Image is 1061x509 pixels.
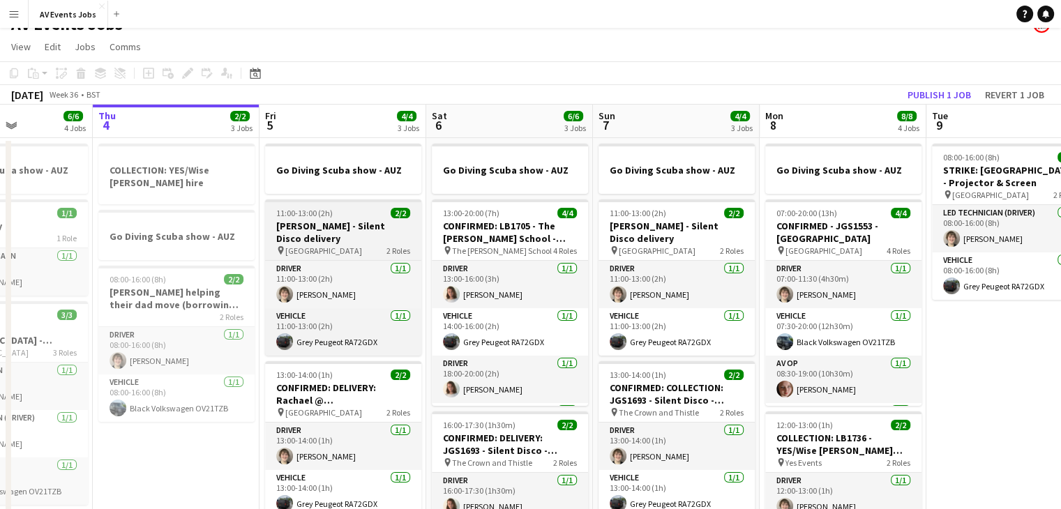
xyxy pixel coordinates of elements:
[596,117,615,133] span: 7
[265,261,421,308] app-card-role: Driver1/111:00-13:00 (2h)[PERSON_NAME]
[599,308,755,356] app-card-role: Vehicle1/111:00-13:00 (2h)Grey Peugeot RA72GDX
[763,117,783,133] span: 8
[263,117,276,133] span: 5
[86,89,100,100] div: BST
[452,457,532,468] span: The Crown and Thistle
[432,164,588,176] h3: Go Diving Scuba show - AUZ
[553,245,577,256] span: 4 Roles
[391,370,410,380] span: 2/2
[553,457,577,468] span: 2 Roles
[265,144,421,194] app-job-card: Go Diving Scuba show - AUZ
[53,347,77,358] span: 3 Roles
[63,111,83,121] span: 6/6
[276,208,333,218] span: 11:00-13:00 (2h)
[432,220,588,245] h3: CONFIRMED: LB1705 - The [PERSON_NAME] School - Spotlight hire
[265,199,421,356] app-job-card: 11:00-13:00 (2h)2/2[PERSON_NAME] - Silent Disco delivery [GEOGRAPHIC_DATA]2 RolesDriver1/111:00-1...
[265,308,421,356] app-card-role: Vehicle1/111:00-13:00 (2h)Grey Peugeot RA72GDX
[599,144,755,194] app-job-card: Go Diving Scuba show - AUZ
[898,123,919,133] div: 4 Jobs
[432,144,588,194] app-job-card: Go Diving Scuba show - AUZ
[979,86,1050,104] button: Revert 1 job
[75,40,96,53] span: Jobs
[564,123,586,133] div: 3 Jobs
[720,245,744,256] span: 2 Roles
[29,1,108,28] button: AV Events Jobs
[930,117,948,133] span: 9
[599,381,755,407] h3: CONFIRMED: COLLECTION: JGS1693 - Silent Disco - Reanne
[98,266,255,422] app-job-card: 08:00-16:00 (8h)2/2[PERSON_NAME] helping their dad move (borrowing the van)2 RolesDriver1/108:00-...
[265,109,276,122] span: Fri
[887,457,910,468] span: 2 Roles
[765,144,921,194] app-job-card: Go Diving Scuba show - AUZ
[720,407,744,418] span: 2 Roles
[619,407,699,418] span: The Crown and Thistle
[285,407,362,418] span: [GEOGRAPHIC_DATA]
[724,208,744,218] span: 2/2
[432,261,588,308] app-card-role: Driver1/113:00-16:00 (3h)[PERSON_NAME]
[45,40,61,53] span: Edit
[765,164,921,176] h3: Go Diving Scuba show - AUZ
[887,245,910,256] span: 4 Roles
[599,199,755,356] app-job-card: 11:00-13:00 (2h)2/2[PERSON_NAME] - Silent Disco delivery [GEOGRAPHIC_DATA]2 RolesDriver1/111:00-1...
[69,38,101,56] a: Jobs
[98,109,116,122] span: Thu
[64,123,86,133] div: 4 Jobs
[599,109,615,122] span: Sun
[386,407,410,418] span: 2 Roles
[11,88,43,102] div: [DATE]
[731,123,753,133] div: 3 Jobs
[391,208,410,218] span: 2/2
[599,423,755,470] app-card-role: Driver1/113:00-14:00 (1h)[PERSON_NAME]
[104,38,146,56] a: Comms
[785,245,862,256] span: [GEOGRAPHIC_DATA]
[564,111,583,121] span: 6/6
[265,220,421,245] h3: [PERSON_NAME] - Silent Disco delivery
[98,327,255,374] app-card-role: Driver1/108:00-16:00 (8h)[PERSON_NAME]
[765,220,921,245] h3: CONFIRMED - JGS1553 - [GEOGRAPHIC_DATA]
[557,208,577,218] span: 4/4
[776,208,837,218] span: 07:00-20:00 (13h)
[98,374,255,422] app-card-role: Vehicle1/108:00-16:00 (8h)Black Volkswagen OV21TZB
[276,370,333,380] span: 13:00-14:00 (1h)
[265,164,421,176] h3: Go Diving Scuba show - AUZ
[765,432,921,457] h3: COLLECTION: LB1736 - YES/Wise [PERSON_NAME] hire
[765,308,921,356] app-card-role: Vehicle1/107:30-20:00 (12h30m)Black Volkswagen OV21TZB
[724,370,744,380] span: 2/2
[776,420,833,430] span: 12:00-13:00 (1h)
[452,245,552,256] span: The [PERSON_NAME] School
[599,261,755,308] app-card-role: Driver1/111:00-13:00 (2h)[PERSON_NAME]
[386,245,410,256] span: 2 Roles
[46,89,81,100] span: Week 36
[765,261,921,308] app-card-role: Driver1/107:00-11:30 (4h30m)[PERSON_NAME]
[230,111,250,121] span: 2/2
[432,199,588,406] app-job-card: 13:00-20:00 (7h)4/4CONFIRMED: LB1705 - The [PERSON_NAME] School - Spotlight hire The [PERSON_NAME...
[599,220,755,245] h3: [PERSON_NAME] - Silent Disco delivery
[98,144,255,204] app-job-card: COLLECTION: YES/Wise [PERSON_NAME] hire
[432,109,447,122] span: Sat
[932,109,948,122] span: Tue
[943,152,1000,162] span: 08:00-16:00 (8h)
[96,117,116,133] span: 4
[224,274,243,284] span: 2/2
[765,403,921,450] app-card-role: Driver1/1
[110,40,141,53] span: Comms
[443,208,499,218] span: 13:00-20:00 (7h)
[57,310,77,320] span: 3/3
[765,109,783,122] span: Mon
[765,199,921,406] div: 07:00-20:00 (13h)4/4CONFIRMED - JGS1553 - [GEOGRAPHIC_DATA] [GEOGRAPHIC_DATA]4 RolesDriver1/107:0...
[39,38,66,56] a: Edit
[397,111,416,121] span: 4/4
[730,111,750,121] span: 4/4
[599,164,755,176] h3: Go Diving Scuba show - AUZ
[952,190,1029,200] span: [GEOGRAPHIC_DATA]
[285,245,362,256] span: [GEOGRAPHIC_DATA]
[6,38,36,56] a: View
